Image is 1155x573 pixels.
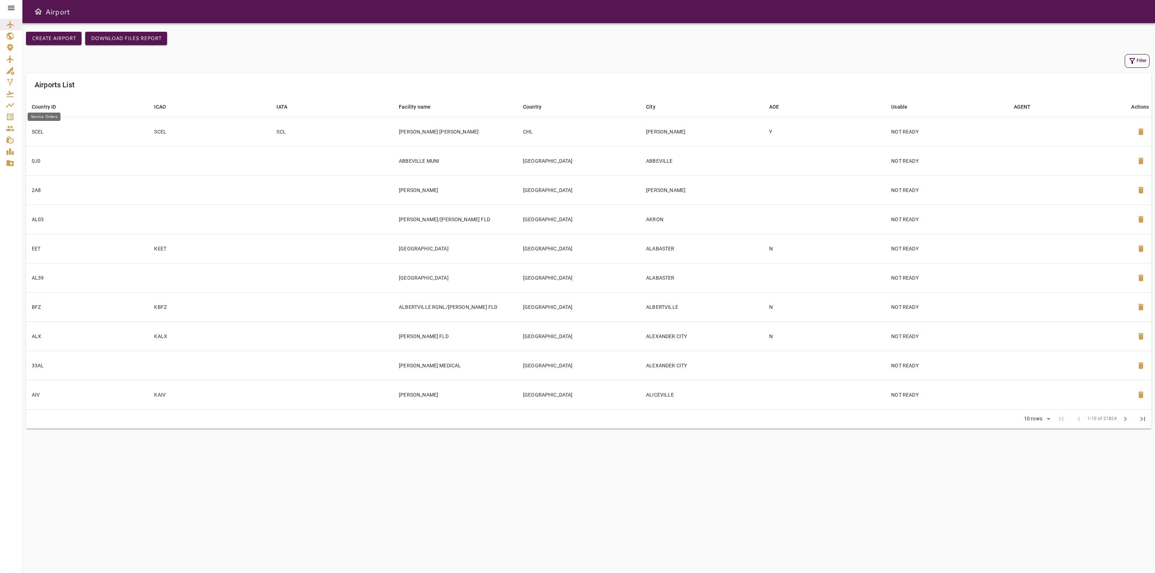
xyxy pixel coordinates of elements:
button: Delete Airport [1132,181,1150,199]
p: NOT READY [891,362,1002,369]
td: KAIV [148,380,271,409]
td: ALBERTVILLE RGNL/[PERSON_NAME] FLD [393,292,517,322]
span: chevron_right [1121,415,1130,423]
td: AL03 [26,205,148,234]
span: Last Page [1134,410,1151,428]
td: ABBEVILLE [640,146,763,175]
td: AL39 [26,263,148,292]
span: delete [1137,274,1145,282]
td: ALICEVILLE [640,380,763,409]
td: [GEOGRAPHIC_DATA] [517,292,640,322]
h6: Airport [45,6,70,17]
td: AIV [26,380,148,409]
td: N [763,292,886,322]
span: delete [1137,361,1145,370]
div: Service Orders [28,113,61,121]
button: Delete Airport [1132,298,1150,316]
td: [GEOGRAPHIC_DATA] [517,322,640,351]
td: [PERSON_NAME] [393,175,517,205]
td: [GEOGRAPHIC_DATA] [393,234,517,263]
span: AOE [769,102,788,111]
div: 10 rows [1022,416,1044,422]
button: Delete Airport [1132,152,1150,170]
td: KBFZ [148,292,271,322]
button: Delete Airport [1132,328,1150,345]
span: delete [1137,390,1145,399]
td: [GEOGRAPHIC_DATA] [517,234,640,263]
button: Delete Airport [1132,123,1150,140]
span: last_page [1138,415,1147,423]
span: delete [1137,244,1145,253]
td: [PERSON_NAME]/[PERSON_NAME] FLD [393,205,517,234]
p: NOT READY [891,216,1002,223]
td: N [763,234,886,263]
td: 2A8 [26,175,148,205]
td: Y [763,117,886,146]
td: N [763,322,886,351]
td: [PERSON_NAME] [PERSON_NAME] [393,117,517,146]
td: ALX [26,322,148,351]
span: Country [523,102,551,111]
span: Country ID [32,102,66,111]
td: KALX [148,322,271,351]
div: Usable [891,102,907,111]
button: Filter [1125,54,1150,68]
div: AOE [769,102,779,111]
td: [PERSON_NAME] [640,175,763,205]
h6: Airports List [35,79,75,91]
div: Country [523,102,541,111]
button: Delete Airport [1132,211,1150,228]
div: AGENT [1014,102,1031,111]
td: [PERSON_NAME] FLD [393,322,517,351]
td: 0J0 [26,146,148,175]
p: NOT READY [891,128,1002,135]
span: delete [1137,127,1145,136]
span: delete [1137,332,1145,341]
span: delete [1137,186,1145,194]
span: delete [1137,303,1145,311]
td: [GEOGRAPHIC_DATA] [517,205,640,234]
button: Delete Airport [1132,386,1150,403]
span: delete [1137,215,1145,224]
td: [GEOGRAPHIC_DATA] [517,380,640,409]
td: [PERSON_NAME] [640,117,763,146]
p: NOT READY [891,157,1002,165]
button: Open drawer [31,4,45,19]
td: [GEOGRAPHIC_DATA] [517,351,640,380]
td: ALABASTER [640,263,763,292]
p: NOT READY [891,333,1002,340]
td: EET [26,234,148,263]
div: Country ID [32,102,56,111]
td: ALEXANDER CITY [640,351,763,380]
span: AGENT [1014,102,1040,111]
td: [GEOGRAPHIC_DATA] [517,146,640,175]
button: Delete Airport [1132,357,1150,374]
span: delete [1137,157,1145,165]
div: 10 rows [1019,414,1053,424]
td: [PERSON_NAME] [393,380,517,409]
span: 1-10 of 21824 [1088,415,1117,423]
span: First Page [1053,410,1070,428]
td: [GEOGRAPHIC_DATA] [393,263,517,292]
div: City [646,102,655,111]
td: SCEL [26,117,148,146]
p: NOT READY [891,274,1002,281]
p: NOT READY [891,303,1002,311]
div: ICAO [154,102,166,111]
p: NOT READY [891,245,1002,252]
td: ABBEVILLE MUNI [393,146,517,175]
span: IATA [276,102,297,111]
span: Usable [891,102,917,111]
span: City [646,102,665,111]
td: BFZ [26,292,148,322]
p: NOT READY [891,391,1002,398]
td: KEET [148,234,271,263]
span: ICAO [154,102,175,111]
button: Delete Airport [1132,240,1150,257]
td: ALBERTVILLE [640,292,763,322]
span: Facility name [399,102,440,111]
td: ALEXANDER CITY [640,322,763,351]
span: Next Page [1117,410,1134,428]
td: CHL [517,117,640,146]
button: Download Files Report [85,32,167,45]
